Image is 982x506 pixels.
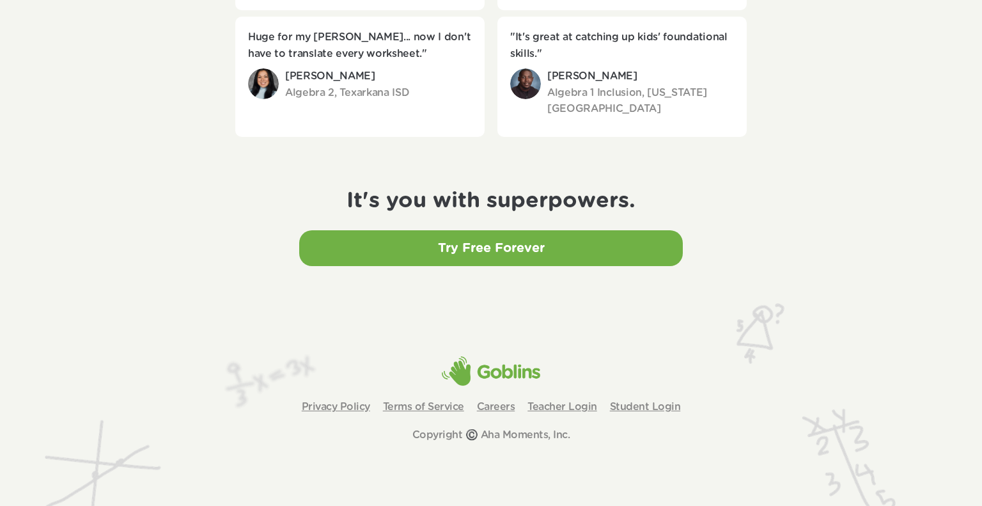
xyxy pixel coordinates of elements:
[299,230,683,266] a: Try Free Forever
[547,68,734,85] p: [PERSON_NAME]
[302,402,370,412] a: Privacy Policy
[285,68,472,85] p: [PERSON_NAME]
[285,85,472,102] p: Algebra 2, Texarkana ISD
[412,427,570,443] p: Copyright ©️ Aha Moments, Inc.
[13,188,969,214] h1: It's you with superpowers.
[438,241,545,256] h2: Try Free Forever
[510,29,734,62] p: "It's great at catching up kids' foundational skills."
[383,402,464,412] a: Terms of Service
[248,29,472,62] p: Huge for my [PERSON_NAME]... now I don't have to translate every worksheet."
[527,402,597,412] a: Teacher Login
[477,402,515,412] a: Careers
[547,85,734,118] p: Algebra 1 Inclusion, [US_STATE][GEOGRAPHIC_DATA]
[610,402,681,412] a: Student Login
